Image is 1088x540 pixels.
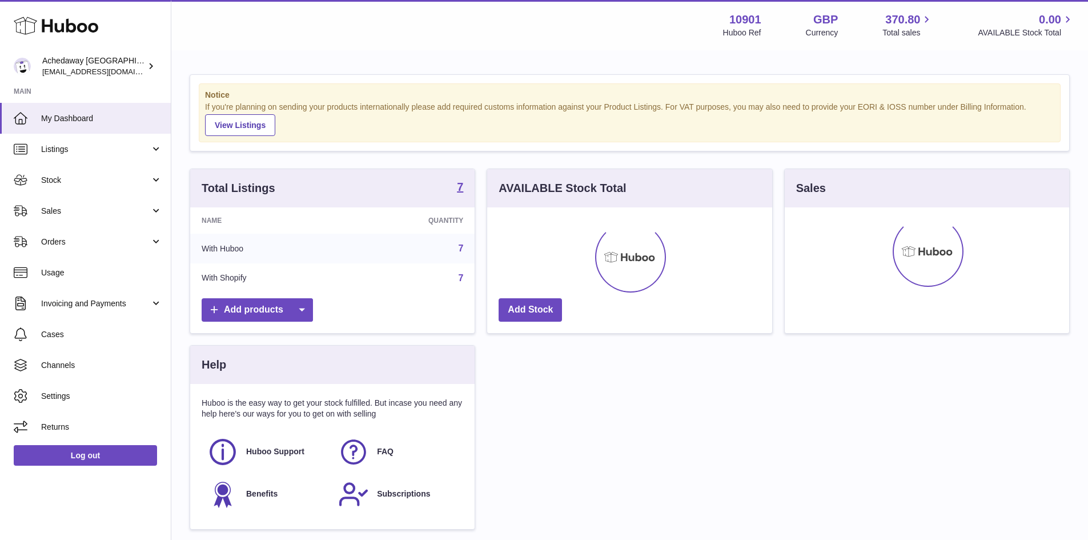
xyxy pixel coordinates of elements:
h3: AVAILABLE Stock Total [499,181,626,196]
a: 7 [458,243,463,253]
a: Huboo Support [207,437,327,467]
a: Add Stock [499,298,562,322]
a: FAQ [338,437,457,467]
a: View Listings [205,114,275,136]
h3: Total Listings [202,181,275,196]
a: Add products [202,298,313,322]
span: Stock [41,175,150,186]
div: Huboo Ref [723,27,761,38]
th: Quantity [344,207,475,234]
h3: Help [202,357,226,373]
span: Huboo Support [246,446,304,457]
strong: GBP [813,12,838,27]
a: 0.00 AVAILABLE Stock Total [978,12,1074,38]
span: Orders [41,237,150,247]
span: Invoicing and Payments [41,298,150,309]
span: [EMAIL_ADDRESS][DOMAIN_NAME] [42,67,168,76]
h3: Sales [796,181,826,196]
div: Currency [806,27,838,38]
a: Subscriptions [338,479,457,510]
span: FAQ [377,446,394,457]
p: Huboo is the easy way to get your stock fulfilled. But incase you need any help here's our ways f... [202,398,463,419]
a: Benefits [207,479,327,510]
a: 7 [457,181,463,195]
span: AVAILABLE Stock Total [978,27,1074,38]
span: Subscriptions [377,489,430,499]
strong: Notice [205,90,1054,101]
span: Cases [41,329,162,340]
span: Benefits [246,489,278,499]
span: Sales [41,206,150,217]
div: Achedaway [GEOGRAPHIC_DATA] [42,55,145,77]
a: Log out [14,445,157,466]
a: 370.80 Total sales [882,12,933,38]
span: 0.00 [1039,12,1061,27]
img: admin@newpb.co.uk [14,58,31,75]
span: 370.80 [885,12,920,27]
span: Listings [41,144,150,155]
td: With Huboo [190,234,344,263]
td: With Shopify [190,263,344,293]
a: 7 [458,273,463,283]
span: Channels [41,360,162,371]
strong: 10901 [729,12,761,27]
span: My Dashboard [41,113,162,124]
span: Returns [41,422,162,433]
th: Name [190,207,344,234]
span: Settings [41,391,162,402]
span: Total sales [882,27,933,38]
div: If you're planning on sending your products internationally please add required customs informati... [205,102,1054,136]
span: Usage [41,267,162,278]
strong: 7 [457,181,463,193]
